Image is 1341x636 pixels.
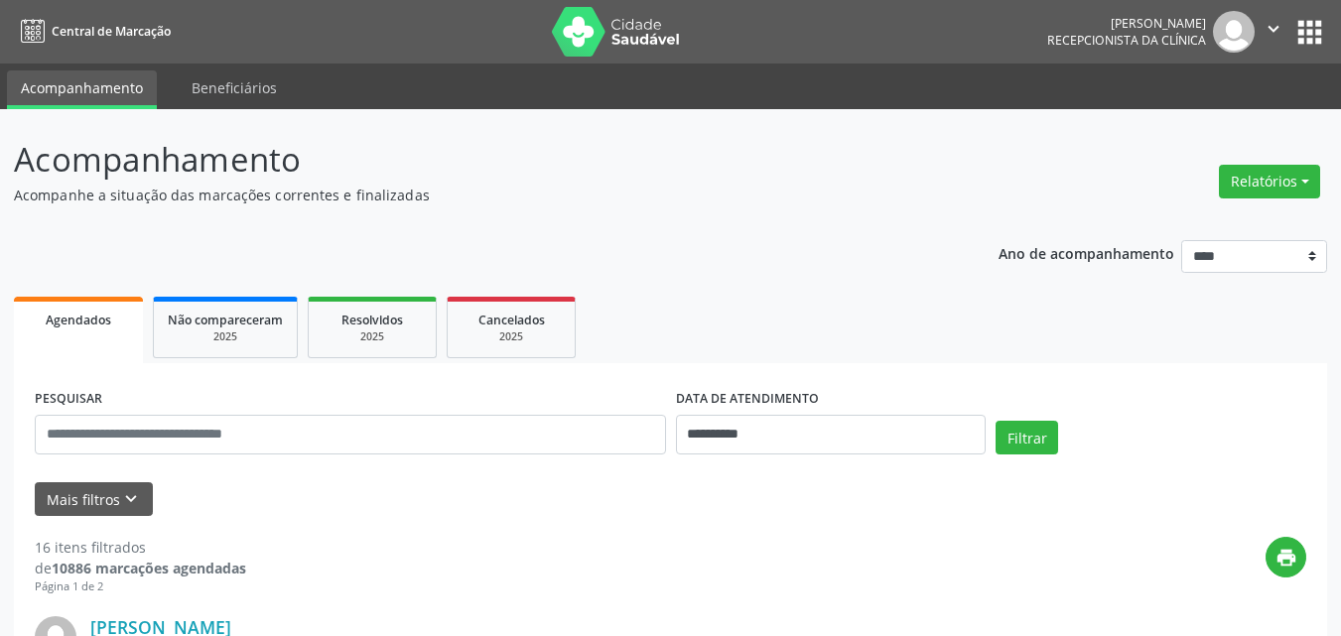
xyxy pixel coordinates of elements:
[7,70,157,109] a: Acompanhamento
[1292,15,1327,50] button: apps
[120,488,142,510] i: keyboard_arrow_down
[999,240,1174,265] p: Ano de acompanhamento
[1275,547,1297,569] i: print
[178,70,291,105] a: Beneficiários
[14,185,933,205] p: Acompanhe a situação das marcações correntes e finalizadas
[341,312,403,328] span: Resolvidos
[46,312,111,328] span: Agendados
[676,384,819,415] label: DATA DE ATENDIMENTO
[14,135,933,185] p: Acompanhamento
[14,15,171,48] a: Central de Marcação
[35,537,246,558] div: 16 itens filtrados
[52,559,246,577] strong: 10886 marcações agendadas
[1255,11,1292,53] button: 
[168,312,283,328] span: Não compareceram
[1213,11,1255,53] img: img
[1047,15,1206,32] div: [PERSON_NAME]
[168,329,283,344] div: 2025
[1047,32,1206,49] span: Recepcionista da clínica
[462,329,561,344] div: 2025
[35,558,246,578] div: de
[35,578,246,595] div: Página 1 de 2
[35,482,153,517] button: Mais filtroskeyboard_arrow_down
[35,384,102,415] label: PESQUISAR
[996,421,1058,454] button: Filtrar
[1266,537,1306,577] button: print
[1219,165,1320,198] button: Relatórios
[1263,18,1284,40] i: 
[323,329,422,344] div: 2025
[478,312,545,328] span: Cancelados
[52,23,171,40] span: Central de Marcação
